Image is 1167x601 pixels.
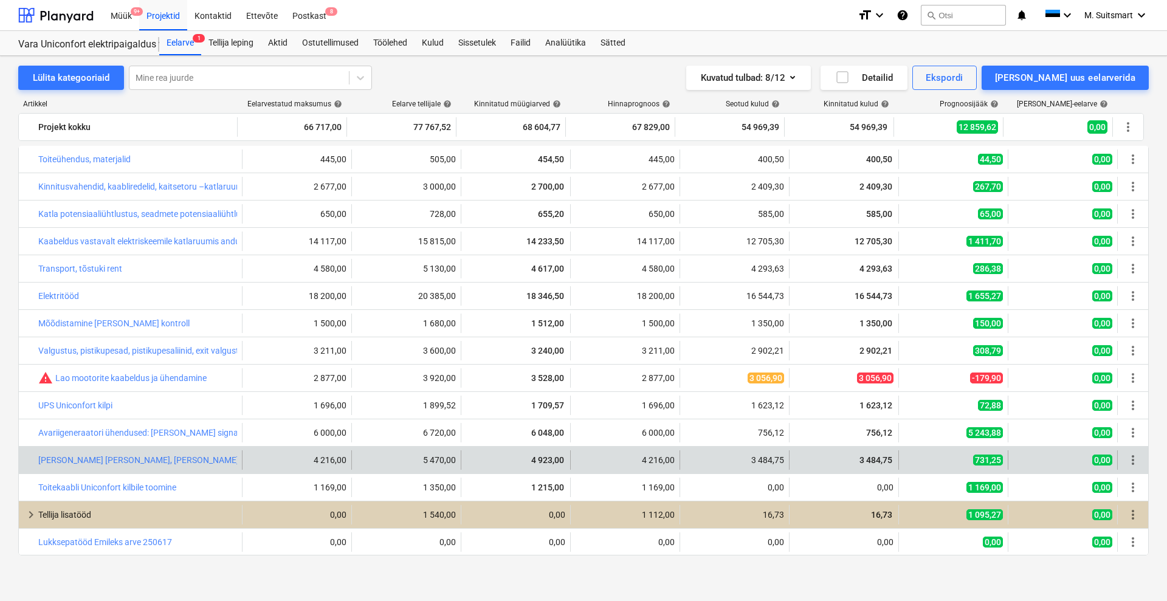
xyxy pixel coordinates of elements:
[982,66,1149,90] button: [PERSON_NAME] uus eelarverida
[966,290,1003,301] span: 1 655,27
[538,31,593,55] div: Analüütika
[966,427,1003,438] span: 5 243,88
[1092,154,1112,165] span: 0,00
[247,537,346,547] div: 0,00
[858,455,893,465] span: 3 484,75
[1126,507,1140,522] span: Rohkem tegevusi
[33,70,109,86] div: Lülita kategooriaid
[1092,537,1112,548] span: 0,00
[441,100,452,108] span: help
[55,373,207,383] a: Lao mootorite kaabeldus ja ühendamine
[357,264,456,273] div: 5 130,00
[261,31,295,55] div: Aktid
[357,510,456,520] div: 1 540,00
[530,455,565,465] span: 4 923,00
[865,154,893,164] span: 400,50
[1097,100,1108,108] span: help
[38,371,53,385] span: Seotud kulud ületavad prognoosi
[870,510,893,520] span: 16,73
[858,264,893,273] span: 4 293,63
[593,31,633,55] a: Sätted
[18,66,124,90] button: Lülita kategooriaid
[858,346,893,355] span: 2 902,21
[1092,345,1112,356] span: 0,00
[24,507,38,522] span: keyboard_arrow_right
[38,346,402,355] a: Valgustus, pistikupesad, pistikupesaliinid, exit valgustid, turvavalgustid, välivalgustus prožekt...
[1092,400,1112,411] span: 0,00
[686,66,811,90] button: Kuvatud tulbad:8/12
[451,31,503,55] a: Sissetulek
[247,318,346,328] div: 1 500,00
[357,182,456,191] div: 3 000,00
[466,510,565,520] div: 0,00
[835,70,893,86] div: Detailid
[38,236,338,246] a: Kaabeldus vastavalt elektriskeemile katlaruumis anduritele, mootoritekaabeldus
[576,154,675,164] div: 445,00
[576,510,675,520] div: 1 112,00
[530,373,565,383] span: 3 528,00
[331,100,342,108] span: help
[1126,535,1140,549] span: Rohkem tegevusi
[247,209,346,219] div: 650,00
[794,483,893,492] div: 0,00
[794,537,893,547] div: 0,00
[38,182,249,191] a: Kinnitusvahendid, kaabliredelid, kaitsetoru –katlaruumis
[1126,234,1140,249] span: Rohkem tegevusi
[995,70,1135,86] div: [PERSON_NAME] uus eelarverida
[865,209,893,219] span: 585,00
[576,428,675,438] div: 6 000,00
[247,154,346,164] div: 445,00
[357,428,456,438] div: 6 720,00
[1092,181,1112,192] span: 0,00
[685,346,784,355] div: 2 902,21
[131,7,143,16] span: 9+
[1092,455,1112,465] span: 0,00
[926,70,963,86] div: Ekspordi
[966,482,1003,493] span: 1 169,00
[865,428,893,438] span: 756,12
[576,455,675,465] div: 4 216,00
[685,236,784,246] div: 12 705,30
[466,537,565,547] div: 0,00
[978,400,1003,411] span: 72,88
[680,117,779,137] div: 54 969,39
[530,318,565,328] span: 1 512,00
[247,428,346,438] div: 6 000,00
[897,8,909,22] i: Abikeskus
[576,346,675,355] div: 3 211,00
[966,509,1003,520] span: 1 095,27
[357,318,456,328] div: 1 680,00
[1126,453,1140,467] span: Rohkem tegevusi
[1126,207,1140,221] span: Rohkem tegevusi
[1121,120,1135,134] span: Rohkem tegevusi
[912,66,976,90] button: Ekspordi
[576,483,675,492] div: 1 169,00
[352,117,451,137] div: 77 767,52
[1126,179,1140,194] span: Rohkem tegevusi
[1092,482,1112,493] span: 0,00
[38,117,232,137] div: Projekt kokku
[973,181,1003,192] span: 267,70
[247,291,346,301] div: 18 200,00
[726,100,780,108] div: Seotud kulud
[1126,371,1140,385] span: Rohkem tegevusi
[38,483,176,492] a: Toitekaabli Uniconfort kilbile toomine
[1087,120,1107,134] span: 0,00
[970,373,1003,383] span: -179,90
[243,117,342,137] div: 66 717,00
[1126,343,1140,358] span: Rohkem tegevusi
[159,31,201,55] a: Eelarve1
[1092,318,1112,329] span: 0,00
[366,31,415,55] div: Töölehed
[247,483,346,492] div: 1 169,00
[357,483,456,492] div: 1 350,00
[525,291,565,301] span: 18 346,50
[576,209,675,219] div: 650,00
[978,154,1003,165] span: 44,50
[325,7,337,16] span: 8
[357,373,456,383] div: 3 920,00
[357,346,456,355] div: 3 600,00
[878,100,889,108] span: help
[525,236,565,246] span: 14 233,50
[461,117,560,137] div: 68 604,77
